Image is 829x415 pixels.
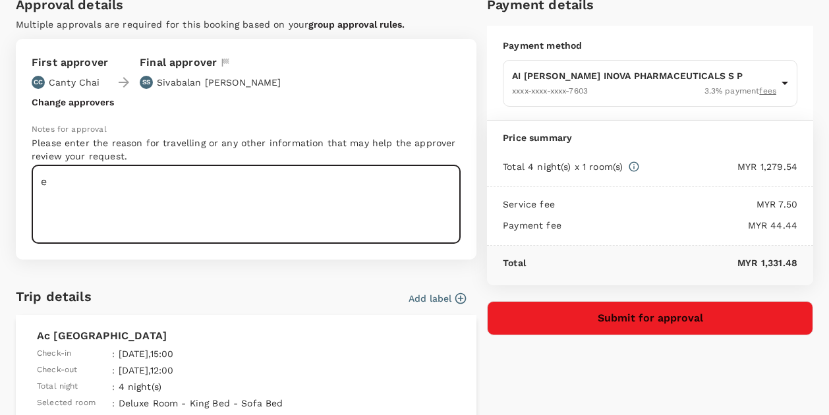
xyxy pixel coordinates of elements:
[503,219,561,232] p: Payment fee
[37,328,455,344] p: Ac [GEOGRAPHIC_DATA]
[704,85,776,98] span: 3.3 % payment
[112,397,115,410] span: :
[119,364,327,377] p: [DATE] , 12:00
[37,397,96,410] span: Selected room
[16,286,92,307] h6: Trip details
[512,86,588,96] span: XXXX-XXXX-XXXX-7603
[487,301,813,335] button: Submit for approval
[112,364,115,377] span: :
[640,160,797,173] p: MYR 1,279.54
[512,69,776,82] p: AI [PERSON_NAME] INOVA PHARMACEUTICALS S P
[49,76,100,89] p: Canty Chai
[16,18,476,31] p: Multiple approvals are required for this booking based on your
[308,19,405,30] button: group approval rules.
[112,347,115,360] span: :
[112,380,115,393] span: :
[561,219,797,232] p: MYR 44.44
[759,86,776,96] u: fees
[32,55,108,70] p: First approver
[142,78,150,87] p: SS
[140,55,217,70] p: Final approver
[32,97,114,107] button: Change approvers
[119,397,327,410] p: Deluxe Room - King Bed - Sofa Bed
[157,76,281,89] p: Sivabalan [PERSON_NAME]
[503,256,526,269] p: Total
[119,347,327,360] p: [DATE] , 15:00
[32,136,461,163] p: Please enter the reason for travelling or any other information that may help the approver review...
[34,78,43,87] p: CC
[526,256,797,269] p: MYR 1,331.48
[32,165,461,244] textarea: e
[37,380,78,393] span: Total night
[37,364,77,377] span: Check-out
[503,39,797,52] p: Payment method
[119,380,327,393] p: 4 night(s)
[409,292,466,305] button: Add label
[503,131,797,144] p: Price summary
[503,198,555,211] p: Service fee
[503,60,797,107] div: AI [PERSON_NAME] INOVA PHARMACEUTICALS S PXXXX-XXXX-XXXX-76033.3% paymentfees
[555,198,797,211] p: MYR 7.50
[32,123,461,136] p: Notes for approval
[37,347,71,360] span: Check-in
[503,160,623,173] p: Total 4 night(s) x 1 room(s)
